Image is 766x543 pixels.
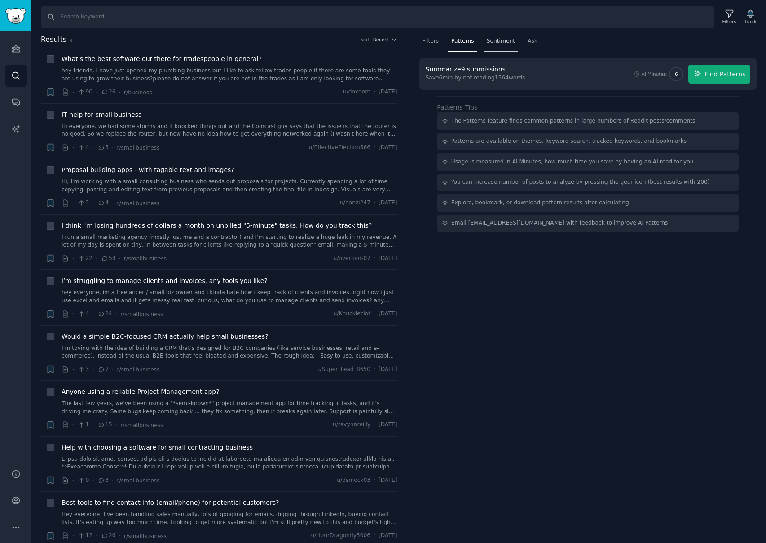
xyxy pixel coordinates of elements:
div: Email [EMAIL_ADDRESS][DOMAIN_NAME] with feedback to improve AI Patterns! [451,219,670,227]
span: r/smallbusiness [124,256,167,262]
span: u/Knuckleclot [333,310,370,318]
span: IT help for small business [62,110,141,119]
span: · [96,88,97,97]
span: 24 [97,310,112,318]
span: u/overlord-07 [333,255,370,263]
span: · [374,532,375,540]
span: · [92,199,94,208]
span: · [119,531,121,541]
span: 26 [101,532,116,540]
span: · [96,254,97,263]
span: 1 [78,421,89,429]
span: · [374,255,375,263]
span: · [73,309,75,319]
span: · [73,476,75,485]
span: 5 [97,144,109,152]
span: · [112,199,114,208]
span: · [92,420,94,430]
span: 7 [97,366,109,374]
span: · [73,365,75,374]
span: · [115,309,117,319]
span: · [119,254,121,263]
span: Find Patterns [705,70,746,79]
span: · [374,477,375,485]
span: r/business [124,89,152,96]
span: [DATE] [379,144,397,152]
span: · [374,421,375,429]
span: 3 [78,199,89,207]
span: 12 [78,532,92,540]
span: r/smallbusiness [124,533,167,539]
span: · [92,365,94,374]
button: Find Patterns [688,65,750,84]
a: The last few years, we've been using a "*semi-known*" project management app for time tracking + ... [62,400,397,415]
span: · [374,144,375,152]
span: · [374,199,375,207]
span: u/EffectiveElection566 [309,144,371,152]
span: [DATE] [379,255,397,263]
div: You can increase number of posts to analyze by pressing the gear icon (best results with 200) [451,178,710,186]
a: Anyone using a reliable Project Management app? [62,387,220,397]
a: Help with choosing a software for small contracting business [62,443,253,452]
span: · [73,88,75,97]
span: 4 [78,310,89,318]
a: I run a small marketing agency (mostly just me and a contractor) and I'm starting to realize a hu... [62,234,397,249]
div: Filters [722,18,736,25]
a: I think I'm losing hundreds of dollars a month on unbilled "5-minute" tasks. How do you track this? [62,221,372,230]
span: [DATE] [379,310,397,318]
span: [DATE] [379,532,397,540]
label: Patterns Tips [437,104,477,111]
span: · [112,365,114,374]
span: u/doxdom [343,88,370,96]
span: · [92,476,94,485]
span: Would a simple B2C-focused CRM actually help small businesses? [62,332,269,341]
a: Hey everyone! I've been handling sales manually, lots of googling for emails, digging through Lin... [62,511,397,526]
span: 4 [78,144,89,152]
span: Filters [423,37,439,45]
span: u/ravynnreilly [333,421,370,429]
span: [DATE] [379,421,397,429]
a: hey friends, I have just opened my plumbing business but I like to ask fellow trades people if th... [62,67,397,83]
span: Recent [373,36,389,43]
span: Results [41,34,66,45]
span: 6 [675,71,678,77]
a: Hi everyone, we had some storms and it knocked things out and the Comcast guy says that the issue... [62,123,397,138]
a: i’m struggling to manage clients and invoices, any tools you like? [62,276,268,286]
span: · [115,420,117,430]
span: r/smallbusiness [117,145,159,151]
span: [DATE] [379,366,397,374]
a: Best tools to find contact info (email/phone) for potential customers? [62,498,279,508]
span: 4 [97,199,109,207]
a: What's the best software out there for tradespeople in general? [62,54,262,64]
span: r/smallbusiness [120,311,163,318]
span: u/hanzi247 [340,199,370,207]
span: u/dsmock03 [337,477,370,485]
span: r/smallbusiness [117,200,159,207]
span: · [374,366,375,374]
span: [DATE] [379,199,397,207]
a: Proposal building apps - with tagable text and images? [62,165,234,175]
div: Save 6 min by not reading 1564 words [426,74,525,82]
span: u/HourDragonfly5006 [311,532,371,540]
span: 0 [78,477,89,485]
span: 9 [70,38,73,43]
div: Sort [360,36,370,43]
a: Hi, I'm working with a small consulting business who sends out proposals for projects. Currently ... [62,178,397,194]
a: hey everyone, im a freelancer / small biz owner and i kinda hate how i keep track of clients and ... [62,289,397,305]
span: r/smallbusiness [120,422,163,428]
span: · [96,531,97,541]
div: The Patterns feature finds common patterns in large numbers of Reddit posts/comments [451,117,696,125]
div: Explore, bookmark, or download pattern results after calculating [451,199,629,207]
img: GummySearch logo [5,8,26,24]
span: · [73,143,75,152]
span: · [119,88,121,97]
div: Summarize 9 submissions [426,65,506,74]
span: Patterns [451,37,474,45]
span: 3 [97,477,109,485]
span: · [92,143,94,152]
